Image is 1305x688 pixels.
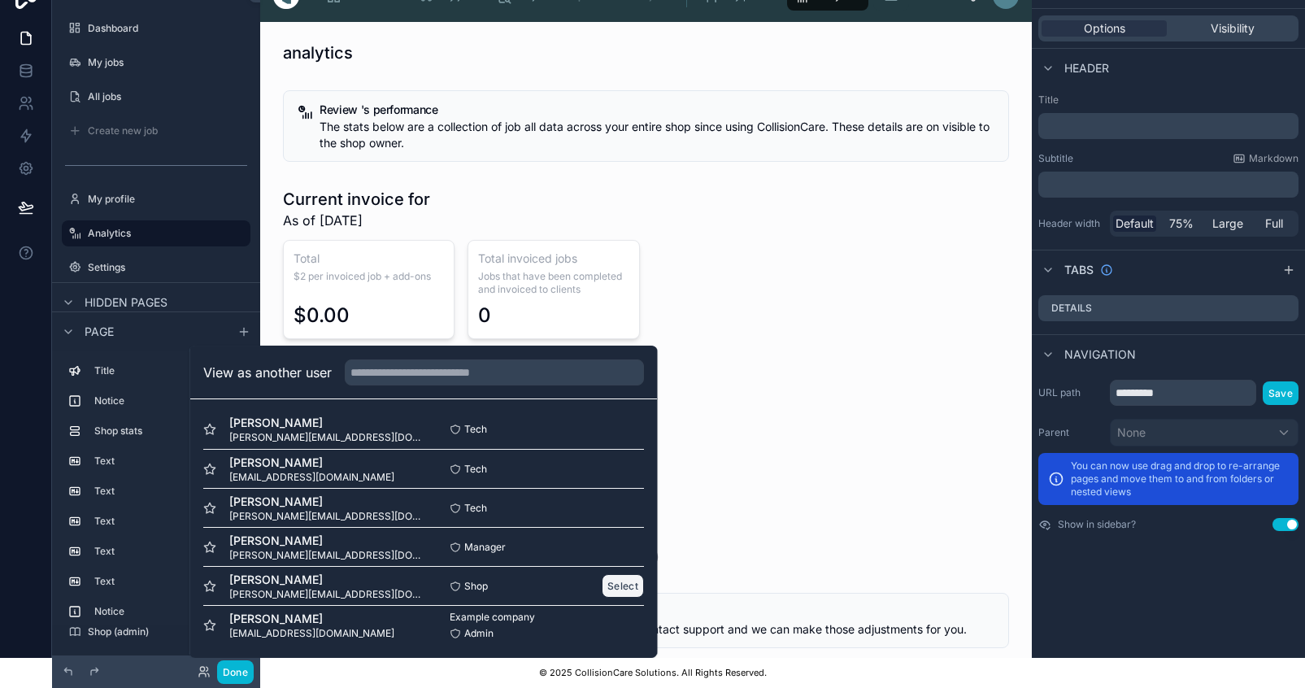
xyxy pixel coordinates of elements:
label: My jobs [88,56,247,69]
span: Large [1212,216,1243,232]
h2: View as another user [203,363,332,382]
span: 75% [1169,216,1194,232]
span: [PERSON_NAME][EMAIL_ADDRESS][DOMAIN_NAME] [229,588,424,601]
label: Shop stats [94,425,244,438]
span: [PERSON_NAME] [229,415,424,431]
span: Admin [464,627,494,640]
div: scrollable content [1038,172,1298,198]
span: Full [1265,216,1283,232]
a: Create new job [62,118,250,144]
span: Markdown [1249,152,1298,165]
span: Navigation [1064,346,1136,363]
span: None [1117,425,1146,441]
label: Text [94,545,244,558]
span: Tech [464,463,487,476]
label: Details [1051,302,1092,315]
label: Notice [94,605,244,618]
label: Title [1038,94,1298,107]
span: Shop [464,580,488,593]
a: Settings [62,255,250,281]
span: Options [1084,20,1125,37]
label: Text [94,485,244,498]
span: Default [1116,216,1154,232]
label: Settings [88,261,247,274]
label: My profile [88,193,247,206]
a: Analytics [62,220,250,246]
span: Visibility [1211,20,1255,37]
label: Create new job [88,124,247,137]
span: [PERSON_NAME] [229,572,424,588]
label: Text [94,455,244,468]
label: Subtitle [1038,152,1073,165]
label: Notice [94,394,244,407]
span: Header [1064,60,1109,76]
p: You can now use drag and drop to re-arrange pages and move them to and from folders or nested views [1071,459,1289,499]
label: Text [94,515,244,528]
div: scrollable content [52,351,260,625]
span: [PERSON_NAME][EMAIL_ADDRESS][DOMAIN_NAME] [229,549,424,562]
span: [PERSON_NAME][EMAIL_ADDRESS][DOMAIN_NAME] [229,431,424,444]
label: URL path [1038,386,1103,399]
span: Manager [464,541,506,554]
span: Tabs [1064,262,1094,278]
label: Title [94,364,244,377]
div: scrollable content [1038,113,1298,139]
span: Page [85,323,114,339]
button: None [1110,419,1298,446]
a: Markdown [1233,152,1298,165]
span: [EMAIL_ADDRESS][DOMAIN_NAME] [229,627,394,640]
span: [PERSON_NAME] [229,611,394,627]
button: Select [602,574,644,598]
span: [PERSON_NAME] [229,455,394,471]
a: Dashboard [62,15,250,41]
label: Text [94,575,244,588]
button: Save [1263,381,1298,405]
span: Example company [450,611,535,624]
span: Tech [464,502,487,515]
span: [EMAIL_ADDRESS][DOMAIN_NAME] [229,471,394,484]
span: [PERSON_NAME] [229,494,424,510]
span: [PERSON_NAME] [229,533,424,549]
a: My jobs [62,50,250,76]
label: Parent [1038,426,1103,439]
label: Show in sidebar? [1058,518,1136,531]
span: Tech [464,423,487,436]
label: Dashboard [88,22,247,35]
label: Header width [1038,217,1103,230]
span: [PERSON_NAME][EMAIL_ADDRESS][DOMAIN_NAME] [229,510,424,523]
label: Analytics [88,227,241,240]
a: My profile [62,186,250,212]
a: All jobs [62,84,250,110]
span: Hidden pages [85,294,167,311]
label: All jobs [88,90,247,103]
